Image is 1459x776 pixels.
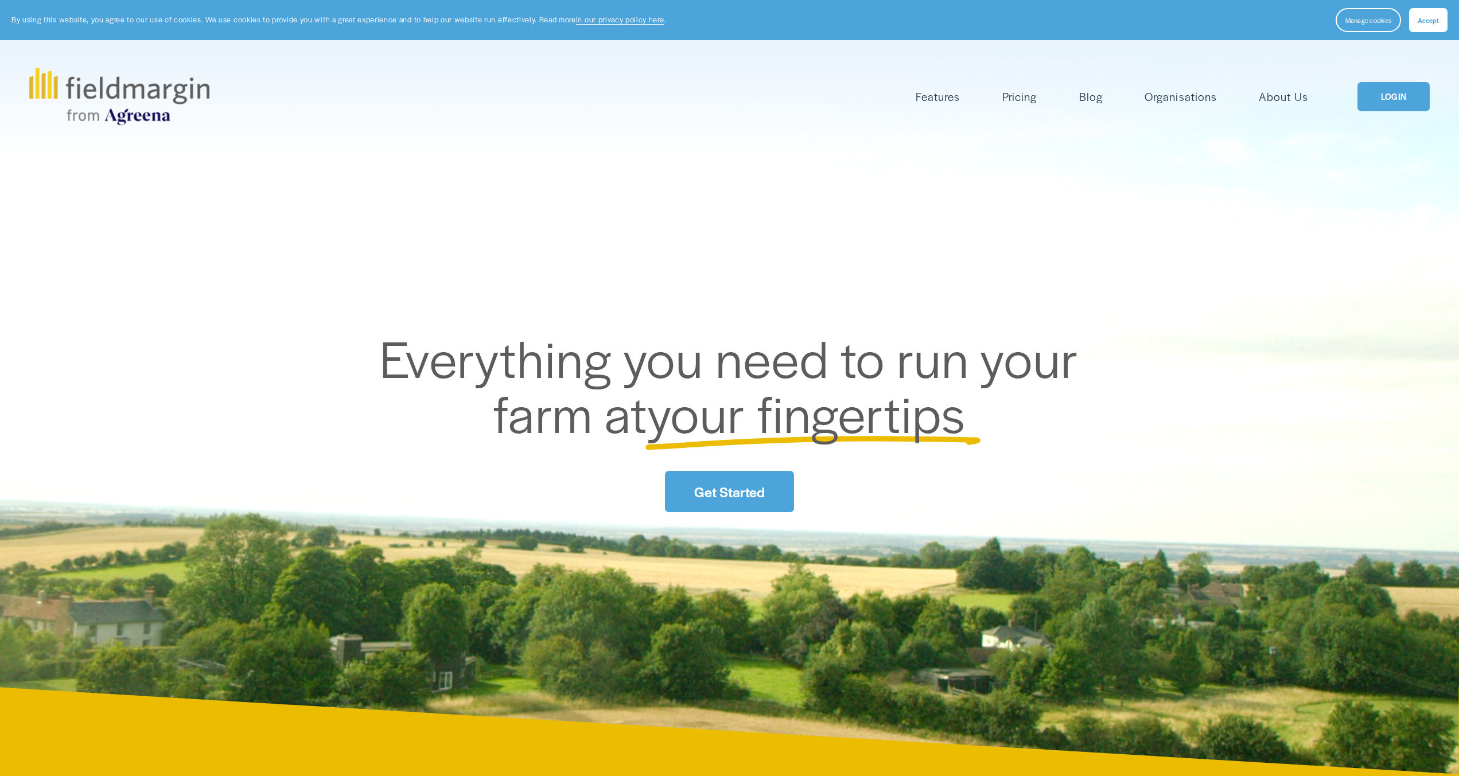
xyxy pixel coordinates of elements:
[665,471,793,512] a: Get Started
[1079,87,1103,106] a: Blog
[29,68,209,125] img: fieldmargin.com
[576,14,664,25] a: in our privacy policy here
[1002,87,1037,106] a: Pricing
[916,87,960,106] a: folder dropdown
[1336,8,1401,32] button: Manage cookies
[11,14,666,25] p: By using this website, you agree to our use of cookies. We use cookies to provide you with a grea...
[1357,82,1430,111] a: LOGIN
[1409,8,1448,32] button: Accept
[916,88,960,105] span: Features
[1345,15,1391,25] span: Manage cookies
[380,321,1091,448] span: Everything you need to run your farm at
[1418,15,1439,25] span: Accept
[1145,87,1216,106] a: Organisations
[647,376,966,448] span: your fingertips
[1259,87,1308,106] a: About Us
